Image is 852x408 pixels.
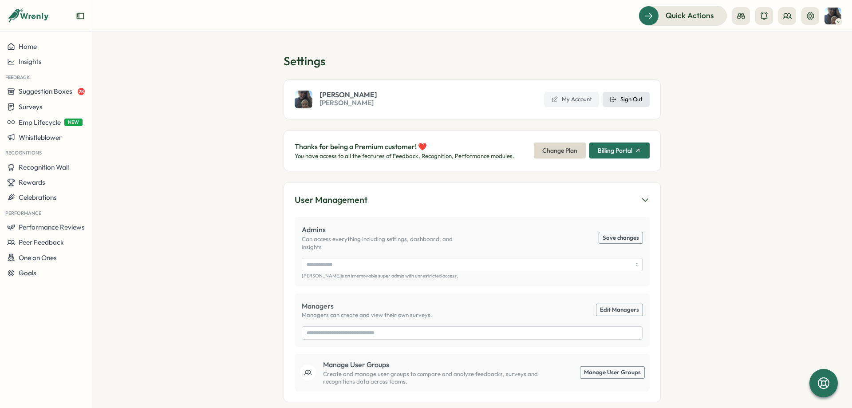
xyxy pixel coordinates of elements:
span: Quick Actions [666,10,714,21]
button: Sign Out [603,92,650,107]
span: Celebrations [19,193,57,202]
p: Create and manage user groups to compare and analyze feedbacks, surveys and recognitions data acr... [323,370,550,386]
img: Stephanie Wilkinson [824,8,841,24]
span: One on Ones [19,254,57,262]
span: Whistleblower [19,133,62,142]
span: Rewards [19,178,45,186]
span: 28 [78,88,85,95]
span: Peer Feedback [19,238,64,246]
span: Performance Reviews [19,223,85,231]
button: Billing Portal [589,143,650,158]
p: Managers can create and view their own surveys. [302,311,432,319]
p: You have access to all the features of Feedback, Recognition, Performance modules. [295,152,514,160]
p: Manage User Groups [323,359,550,370]
p: Thanks for being a Premium customer! ❤️ [295,141,514,152]
span: Emp Lifecycle [19,118,61,127]
span: Sign Out [620,95,643,103]
span: [PERSON_NAME] [319,91,377,98]
span: Recognition Wall [19,163,69,171]
p: Managers [302,301,432,312]
span: Surveys [19,103,43,111]
button: Save changes [599,232,643,244]
button: Expand sidebar [76,12,85,20]
span: My Account [562,95,592,103]
span: Insights [19,57,42,66]
span: [PERSON_NAME] [319,98,377,108]
span: Goals [19,269,36,277]
button: User Management [295,193,650,207]
span: NEW [64,119,83,126]
span: Suggestion Boxes [19,87,72,95]
div: User Management [295,193,367,207]
button: Change Plan [534,143,586,158]
p: Admins [302,224,472,235]
span: Billing Portal [598,147,632,154]
a: Manage User Groups [580,367,644,378]
h1: Settings [284,53,661,69]
span: Change Plan [542,143,577,158]
p: [PERSON_NAME] is an irremovable super admin with unrestricted access. [302,273,643,279]
a: My Account [544,92,599,107]
p: Can access everything including settings, dashboard, and insights [302,235,472,251]
img: Stephanie Wilkinson [295,91,312,108]
a: Edit Managers [596,304,643,316]
span: Home [19,42,37,51]
button: Quick Actions [639,6,727,25]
